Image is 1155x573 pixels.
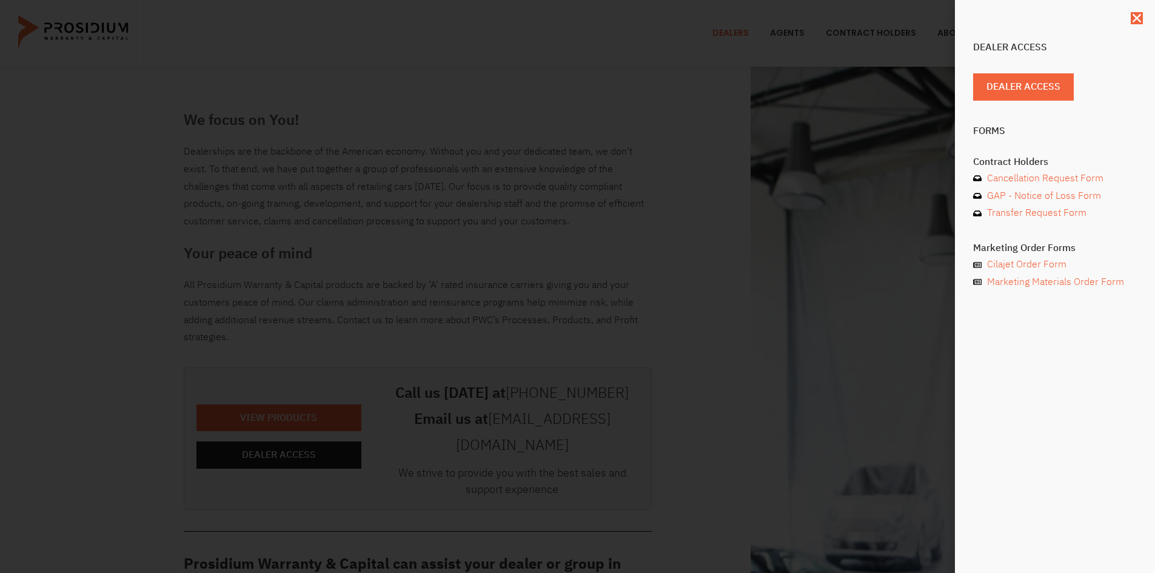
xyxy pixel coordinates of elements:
a: GAP - Notice of Loss Form [973,187,1137,205]
span: GAP - Notice of Loss Form [984,187,1101,205]
a: Transfer Request Form [973,204,1137,222]
h4: Contract Holders [973,157,1137,167]
span: Transfer Request Form [984,204,1086,222]
a: Marketing Materials Order Form [973,273,1137,291]
span: Cilajet Order Form [984,256,1066,273]
a: Cancellation Request Form [973,170,1137,187]
a: Dealer Access [973,73,1074,101]
h4: Dealer Access [973,42,1137,52]
a: Cilajet Order Form [973,256,1137,273]
h4: Marketing Order Forms [973,243,1137,253]
a: Close [1131,12,1143,24]
span: Cancellation Request Form [984,170,1103,187]
h4: Forms [973,126,1137,136]
span: Last Name [234,1,272,10]
span: Dealer Access [986,78,1060,96]
span: Marketing Materials Order Form [984,273,1124,291]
